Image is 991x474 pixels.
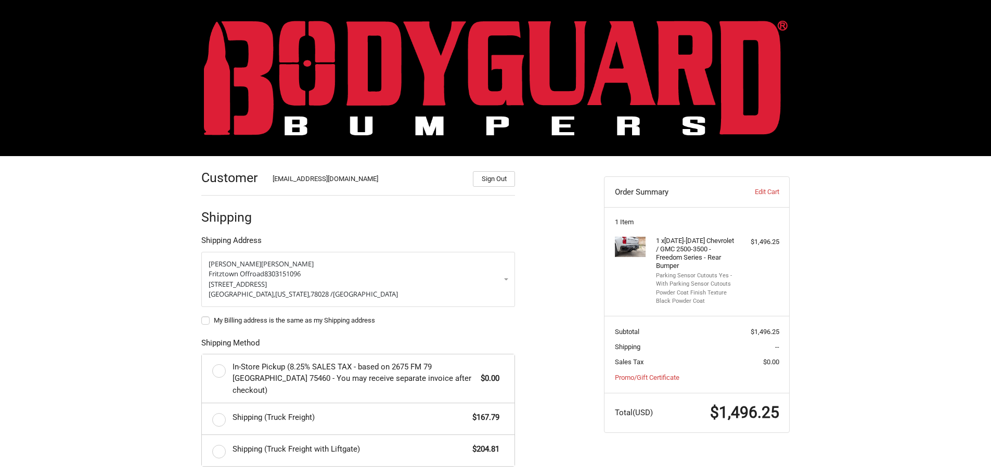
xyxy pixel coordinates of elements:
[710,403,779,421] span: $1,496.25
[204,20,788,135] img: BODYGUARD BUMPERS
[201,316,515,325] label: My Billing address is the same as my Shipping address
[333,289,398,299] span: [GEOGRAPHIC_DATA]
[275,289,311,299] span: [US_STATE],
[615,187,728,197] h3: Order Summary
[656,237,736,271] h4: 1 x [DATE]-[DATE] Chevrolet / GMC 2500-3500 - Freedom Series - Rear Bumper
[201,170,262,186] h2: Customer
[209,279,267,289] span: [STREET_ADDRESS]
[201,252,515,307] a: Enter or select a different address
[209,259,261,268] span: [PERSON_NAME]
[201,209,262,225] h2: Shipping
[615,328,639,336] span: Subtotal
[233,412,468,424] span: Shipping (Truck Freight)
[233,443,468,455] span: Shipping (Truck Freight with Liftgate)
[467,443,499,455] span: $204.81
[615,358,643,366] span: Sales Tax
[233,361,476,396] span: In-Store Pickup (8.25% SALES TAX - based on 2675 FM 79 [GEOGRAPHIC_DATA] 75460 - You may receive ...
[615,218,779,226] h3: 1 Item
[201,235,262,251] legend: Shipping Address
[615,408,653,417] span: Total (USD)
[727,187,779,197] a: Edit Cart
[615,374,679,381] a: Promo/Gift Certificate
[751,328,779,336] span: $1,496.25
[467,412,499,424] span: $167.79
[473,171,515,187] button: Sign Out
[656,289,736,306] li: Powder Coat Finish Texture Black Powder Coat
[264,269,301,278] span: 8303151096
[615,343,640,351] span: Shipping
[763,358,779,366] span: $0.00
[656,272,736,289] li: Parking Sensor Cutouts Yes - With Parking Sensor Cutouts
[209,289,275,299] span: [GEOGRAPHIC_DATA],
[273,174,463,187] div: [EMAIL_ADDRESS][DOMAIN_NAME]
[261,259,314,268] span: [PERSON_NAME]
[201,337,260,354] legend: Shipping Method
[475,373,499,385] span: $0.00
[209,269,264,278] span: Fritztown Offroad
[738,237,779,247] div: $1,496.25
[311,289,333,299] span: 78028 /
[775,343,779,351] span: --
